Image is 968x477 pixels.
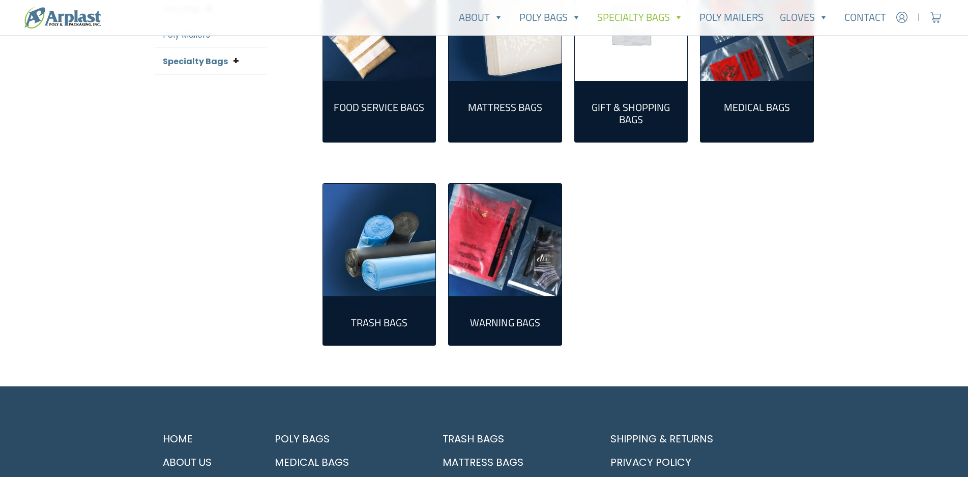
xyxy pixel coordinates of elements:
a: Visit product category Medical Bags [709,89,805,122]
a: Visit product category Warning Bags [457,304,553,337]
h2: Mattress Bags [457,101,553,114]
a: Poly Bags [511,7,589,27]
a: Poly Mailers [691,7,772,27]
h2: Medical Bags [709,101,805,114]
a: Visit product category Trash Bags [331,304,428,337]
a: Visit product category Gift & Shopping Bags [583,89,680,134]
a: Gloves [772,7,836,27]
a: Visit product category Trash Bags [323,184,436,297]
a: Medical Bags [267,451,422,474]
a: Visit product category Food Service Bags [331,89,428,122]
h2: Food Service Bags [331,101,428,114]
a: Poly Mailers [163,29,210,41]
h2: Warning Bags [457,317,553,329]
h2: Trash Bags [331,317,428,329]
a: Visit product category Warning Bags [449,184,562,297]
img: Warning Bags [449,184,562,297]
a: Visit product category Mattress Bags [457,89,553,122]
a: Contact [836,7,894,27]
a: Mattress Bags [434,451,590,474]
img: Trash Bags [323,184,436,297]
a: Specialty Bags [163,55,228,67]
a: Shipping & Returns [602,427,814,451]
a: About Us [155,451,254,474]
a: Privacy Policy [602,451,814,474]
a: Home [155,427,254,451]
a: About [451,7,511,27]
h2: Gift & Shopping Bags [583,101,680,126]
img: logo [24,7,101,29]
a: Poly Bags [267,427,422,451]
a: Specialty Bags [589,7,691,27]
a: Trash Bags [434,427,590,451]
span: | [918,11,920,23]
